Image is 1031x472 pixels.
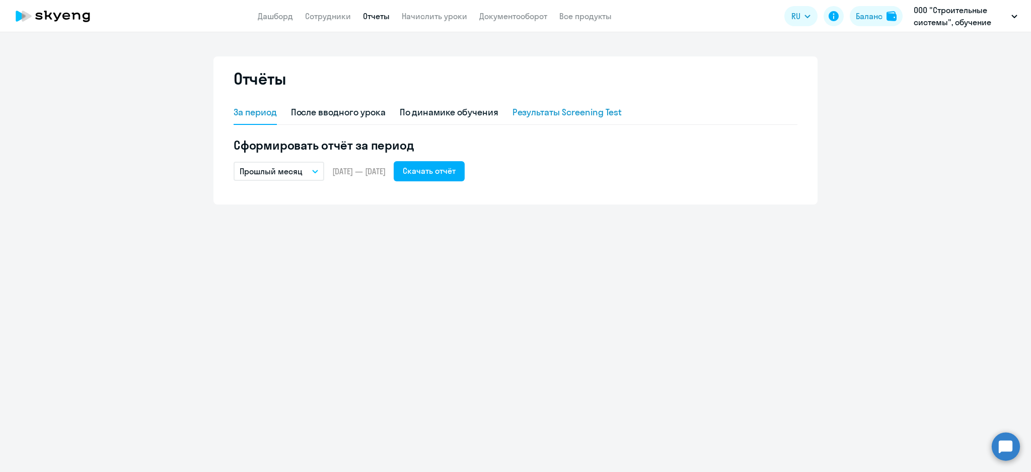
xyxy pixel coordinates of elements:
h2: Отчёты [234,69,286,89]
div: Результаты Screening Test [512,106,622,119]
p: Прошлый месяц [240,165,303,177]
h5: Сформировать отчёт за период [234,137,797,153]
button: ООО "Строительные системы", обучение [909,4,1022,28]
a: Документооборот [479,11,547,21]
button: Скачать отчёт [394,161,465,181]
span: [DATE] — [DATE] [332,166,386,177]
div: За период [234,106,277,119]
div: Скачать отчёт [403,165,456,177]
button: RU [784,6,818,26]
a: Сотрудники [305,11,351,21]
button: Балансbalance [850,6,903,26]
a: Отчеты [363,11,390,21]
span: RU [791,10,800,22]
p: ООО "Строительные системы", обучение [914,4,1007,28]
div: По динамике обучения [400,106,498,119]
img: balance [887,11,897,21]
button: Прошлый месяц [234,162,324,181]
a: Все продукты [559,11,612,21]
div: Баланс [856,10,882,22]
a: Начислить уроки [402,11,467,21]
a: Дашборд [258,11,293,21]
div: После вводного урока [291,106,386,119]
